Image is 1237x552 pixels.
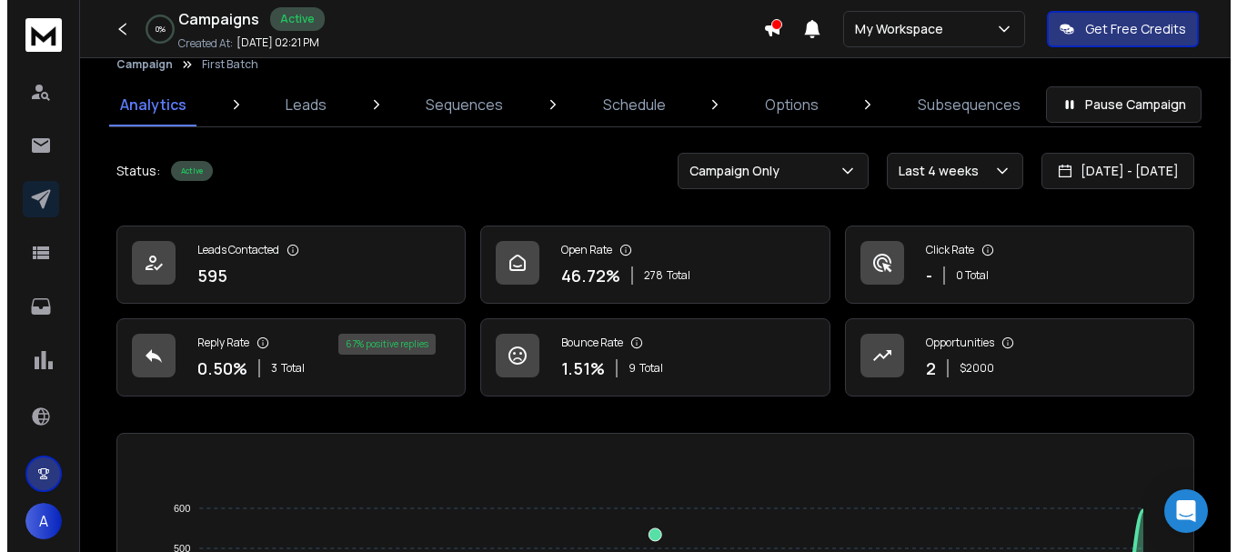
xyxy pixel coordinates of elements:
[919,336,987,350] p: Opportunities
[102,83,190,126] a: Analytics
[229,35,312,50] p: [DATE] 02:21 PM
[190,263,220,288] p: 595
[148,24,158,35] p: 0 %
[919,263,925,288] p: -
[166,503,183,514] tspan: 600
[18,18,55,52] img: logo
[171,8,252,30] h1: Campaigns
[949,268,981,283] p: 0 Total
[418,94,496,115] p: Sequences
[554,263,613,288] p: 46.72 %
[1040,11,1192,47] button: Get Free Credits
[758,94,811,115] p: Options
[554,356,598,381] p: 1.51 %
[632,361,656,376] span: Total
[18,503,55,539] button: A
[891,162,979,180] p: Last 4 weeks
[109,57,166,72] button: Campaign
[264,361,270,376] span: 3
[1039,86,1194,123] button: Pause Campaign
[331,334,428,355] div: 67 % positive replies
[195,57,251,72] p: First Batch
[1078,20,1179,38] p: Get Free Credits
[113,94,179,115] p: Analytics
[919,243,967,257] p: Click Rate
[900,83,1024,126] a: Subsequences
[637,268,656,283] span: 278
[267,83,330,126] a: Leads
[596,94,659,115] p: Schedule
[274,361,297,376] span: Total
[554,336,616,350] p: Bounce Rate
[838,318,1187,396] a: Opportunities2$2000
[473,318,822,396] a: Bounce Rate1.51%9Total
[585,83,669,126] a: Schedule
[848,20,943,38] p: My Workspace
[109,162,153,180] p: Status:
[919,356,929,381] p: 2
[682,162,779,180] p: Campaign Only
[407,83,507,126] a: Sequences
[190,356,240,381] p: 0.50 %
[659,268,683,283] span: Total
[910,94,1013,115] p: Subsequences
[838,226,1187,304] a: Click Rate-0 Total
[473,226,822,304] a: Open Rate46.72%278Total
[621,361,629,376] span: 9
[263,7,317,31] div: Active
[278,94,319,115] p: Leads
[1157,489,1201,533] div: Open Intercom Messenger
[747,83,822,126] a: Options
[554,243,605,257] p: Open Rate
[171,36,226,51] p: Created At:
[164,161,206,181] div: Active
[952,361,987,376] p: $ 2000
[109,226,458,304] a: Leads Contacted595
[109,318,458,396] a: Reply Rate0.50%3Total67% positive replies
[190,243,272,257] p: Leads Contacted
[1034,153,1187,189] button: [DATE] - [DATE]
[190,336,242,350] p: Reply Rate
